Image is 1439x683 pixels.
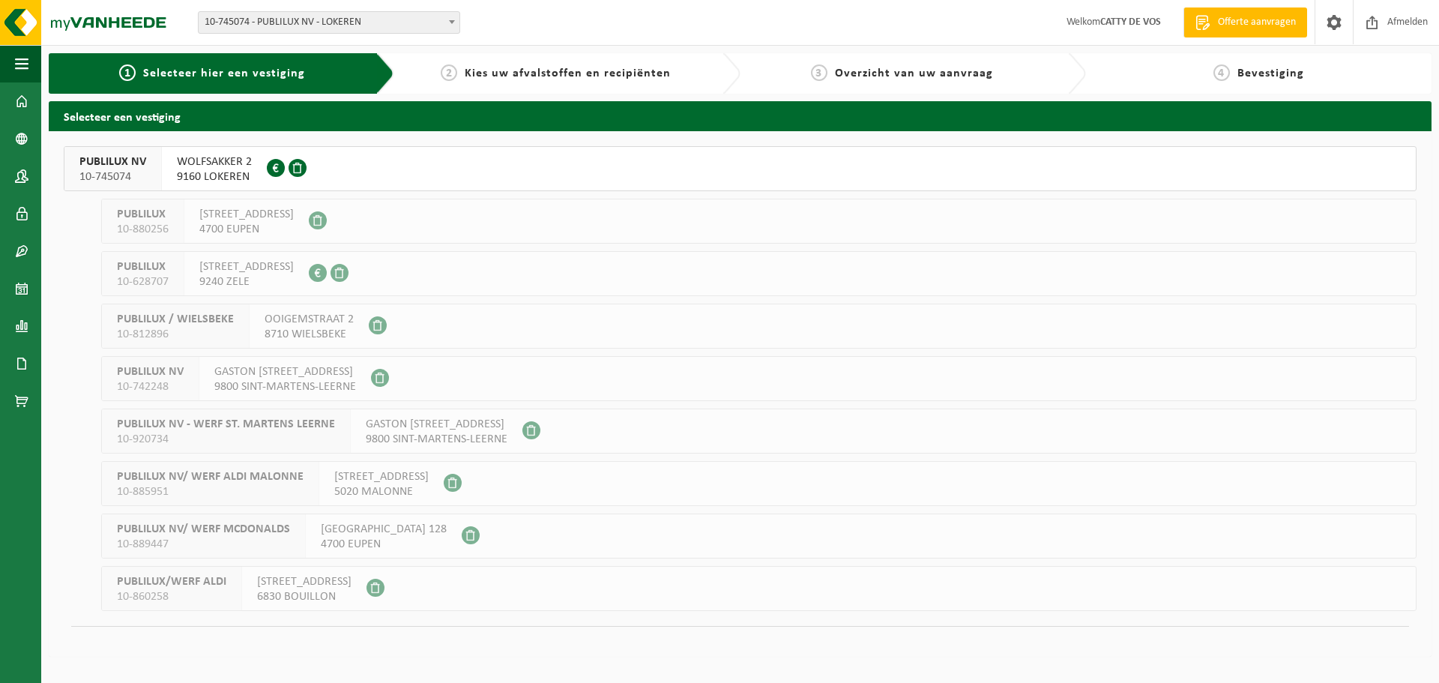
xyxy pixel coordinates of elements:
[199,12,459,33] span: 10-745074 - PUBLILUX NV - LOKEREN
[199,259,294,274] span: [STREET_ADDRESS]
[366,432,507,447] span: 9800 SINT-MARTENS-LEERNE
[49,101,1432,130] h2: Selecteer een vestiging
[257,574,352,589] span: [STREET_ADDRESS]
[334,484,429,499] span: 5020 MALONNE
[265,312,354,327] span: OOIGEMSTRAAT 2
[334,469,429,484] span: [STREET_ADDRESS]
[366,417,507,432] span: GASTON [STREET_ADDRESS]
[117,484,304,499] span: 10-885951
[1183,7,1307,37] a: Offerte aanvragen
[177,154,252,169] span: WOLFSAKKER 2
[117,417,335,432] span: PUBLILUX NV - WERF ST. MARTENS LEERNE
[199,207,294,222] span: [STREET_ADDRESS]
[117,274,169,289] span: 10-628707
[177,169,252,184] span: 9160 LOKEREN
[465,67,671,79] span: Kies uw afvalstoffen en recipiënten
[835,67,993,79] span: Overzicht van uw aanvraag
[117,312,234,327] span: PUBLILUX / WIELSBEKE
[321,522,447,537] span: [GEOGRAPHIC_DATA] 128
[214,364,356,379] span: GASTON [STREET_ADDRESS]
[1214,15,1300,30] span: Offerte aanvragen
[117,222,169,237] span: 10-880256
[321,537,447,552] span: 4700 EUPEN
[79,154,146,169] span: PUBLILUX NV
[119,64,136,81] span: 1
[117,259,169,274] span: PUBLILUX
[117,207,169,222] span: PUBLILUX
[214,379,356,394] span: 9800 SINT-MARTENS-LEERNE
[117,589,226,604] span: 10-860258
[1100,16,1161,28] strong: CATTY DE VOS
[117,364,184,379] span: PUBLILUX NV
[117,432,335,447] span: 10-920734
[198,11,460,34] span: 10-745074 - PUBLILUX NV - LOKEREN
[441,64,457,81] span: 2
[143,67,305,79] span: Selecteer hier een vestiging
[117,379,184,394] span: 10-742248
[199,222,294,237] span: 4700 EUPEN
[1237,67,1304,79] span: Bevestiging
[265,327,354,342] span: 8710 WIELSBEKE
[117,522,290,537] span: PUBLILUX NV/ WERF MCDONALDS
[117,327,234,342] span: 10-812896
[64,146,1417,191] button: PUBLILUX NV 10-745074 WOLFSAKKER 29160 LOKEREN
[117,574,226,589] span: PUBLILUX/WERF ALDI
[199,274,294,289] span: 9240 ZELE
[117,537,290,552] span: 10-889447
[117,469,304,484] span: PUBLILUX NV/ WERF ALDI MALONNE
[1213,64,1230,81] span: 4
[79,169,146,184] span: 10-745074
[257,589,352,604] span: 6830 BOUILLON
[811,64,827,81] span: 3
